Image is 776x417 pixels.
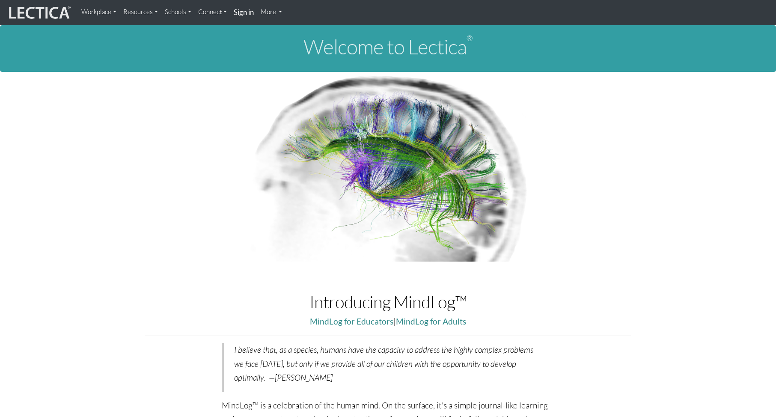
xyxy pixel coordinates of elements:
a: Schools [161,3,195,21]
img: lecticalive [7,5,71,21]
img: Human Connectome Project Image [246,72,531,262]
a: Connect [195,3,230,21]
p: | [145,315,631,329]
sup: ® [467,33,473,43]
a: MindLog for Educators [310,316,393,326]
a: MindLog for Adults [396,316,466,326]
h1: Introducing MindLog™ [145,292,631,311]
a: Sign in [230,3,257,22]
a: Resources [120,3,161,21]
strong: Sign in [234,8,254,17]
a: More [257,3,286,21]
h1: Welcome to Lectica [7,36,769,58]
p: I believe that, as a species, humans have the capacity to address the highly complex problems we ... [234,343,544,385]
a: Workplace [78,3,120,21]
